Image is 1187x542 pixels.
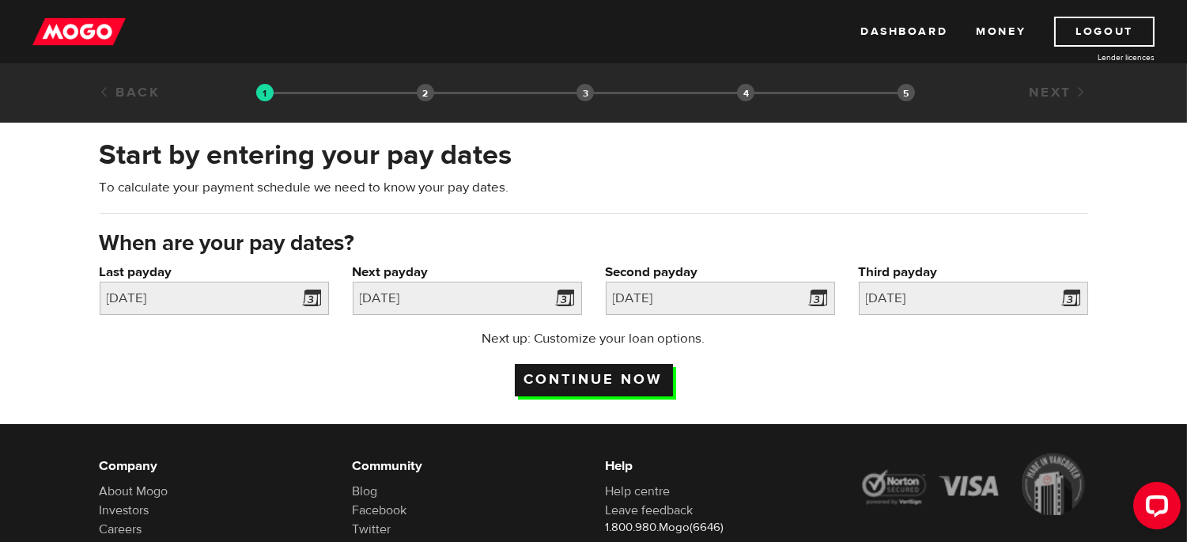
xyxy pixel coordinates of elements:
h6: Help [606,457,835,476]
a: About Mogo [100,483,168,499]
a: Lender licences [1036,51,1155,63]
img: legal-icons-92a2ffecb4d32d839781d1b4e4802d7b.png [859,453,1088,515]
a: Logout [1054,17,1155,47]
label: Last payday [100,263,329,282]
a: Leave feedback [606,502,694,518]
a: Careers [100,521,142,537]
a: Twitter [353,521,391,537]
a: Blog [353,483,378,499]
iframe: LiveChat chat widget [1121,476,1187,542]
a: Facebook [353,502,407,518]
h6: Community [353,457,582,476]
a: Dashboard [860,17,947,47]
label: Next payday [353,263,582,282]
a: Investors [100,502,149,518]
label: Third payday [859,263,1088,282]
h6: Company [100,457,329,476]
a: Money [976,17,1026,47]
p: To calculate your payment schedule we need to know your pay dates. [100,178,1088,197]
h2: Start by entering your pay dates [100,138,1088,172]
p: 1.800.980.Mogo(6646) [606,520,835,536]
label: Second payday [606,263,835,282]
a: Help centre [606,483,671,499]
a: Next [1029,84,1087,101]
img: transparent-188c492fd9eaac0f573672f40bb141c2.gif [256,84,274,101]
p: Next up: Customize your loan options. [437,329,750,348]
h3: When are your pay dates? [100,231,1088,256]
input: Continue now [515,364,673,396]
img: mogo_logo-11ee424be714fa7cbb0f0f49df9e16ec.png [32,17,126,47]
a: Back [100,84,161,101]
